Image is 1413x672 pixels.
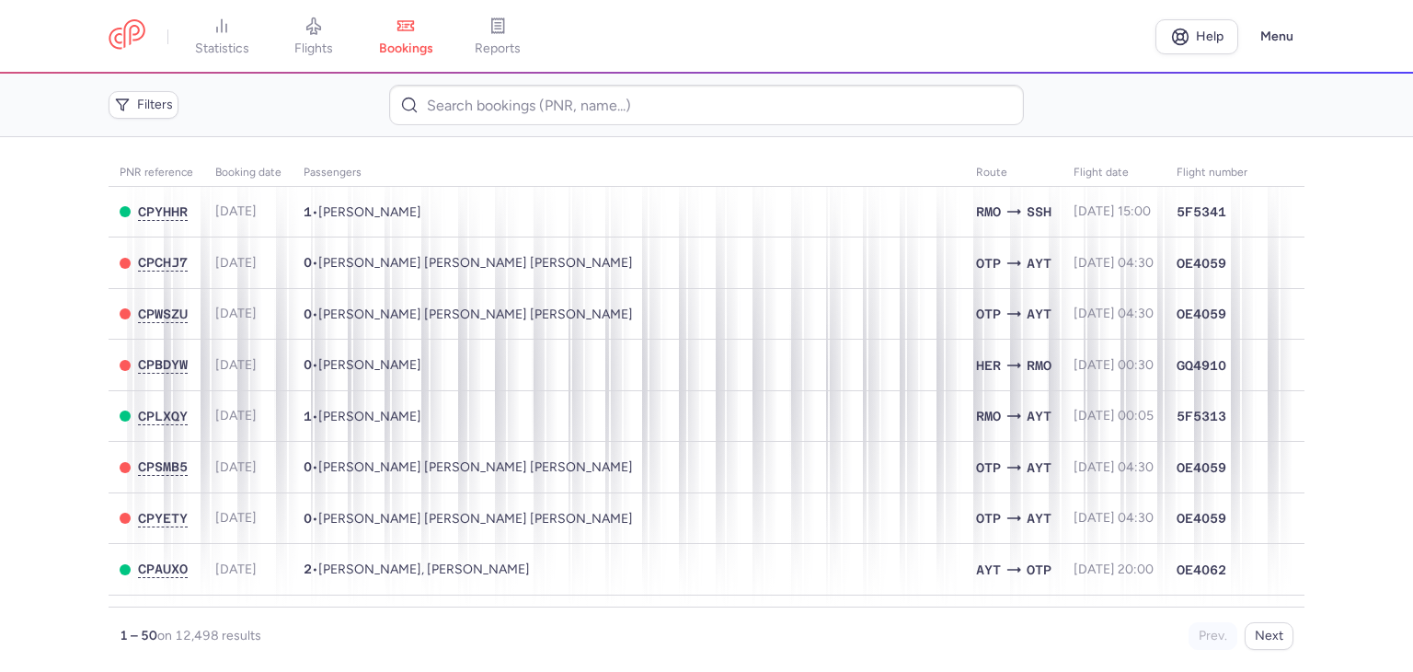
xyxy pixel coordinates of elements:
th: flight date [1063,159,1166,187]
span: statistics [195,41,249,57]
span: HER [976,355,1001,376]
span: bookings [379,41,433,57]
span: • [304,409,421,424]
span: OTP [976,304,1001,324]
span: [DATE] 15:00 [1074,203,1151,219]
span: RMO [976,406,1001,426]
span: [DATE] 04:30 [1074,255,1154,271]
span: [DATE] 04:30 [1074,306,1154,321]
span: reports [475,41,521,57]
span: [DATE] [215,357,257,373]
span: 0 [304,511,312,526]
button: CPYHHR [138,204,188,220]
span: RMO [976,202,1001,222]
button: CPYETY [138,511,188,527]
a: reports [452,17,544,57]
button: CPCHJ7 [138,255,188,271]
span: Filters [137,98,173,112]
span: Neil FREEMAN, Patrick WONG [318,562,530,577]
button: Next [1245,622,1293,650]
span: CPYETY [138,511,188,526]
span: [DATE] 00:30 [1074,357,1154,373]
span: [DATE] [215,459,257,475]
button: CPBDYW [138,357,188,373]
span: 0 [304,307,312,321]
span: CPAUXO [138,562,188,576]
span: CPLXQY [138,409,188,423]
span: [DATE] 00:05 [1074,408,1154,423]
span: [DATE] 04:30 [1074,510,1154,526]
span: Petrisor Valentin SPATARIU, Gratiela Madalina SPATARIU [318,459,633,475]
a: statistics [176,17,268,57]
button: Filters [109,91,178,119]
span: 1 [304,204,312,219]
span: GQ4910 [1177,356,1226,375]
span: [DATE] [215,255,257,271]
span: [DATE] [215,203,257,219]
a: Help [1155,19,1238,54]
span: Daryna TYMOSHCHUK [318,357,421,373]
span: OE4062 [1177,561,1226,579]
span: Help [1196,29,1223,43]
span: [DATE] [215,562,257,577]
span: 0 [304,255,312,270]
span: 5F5313 [1177,407,1226,425]
span: • [304,357,421,373]
span: OE4059 [1177,305,1226,323]
a: flights [268,17,360,57]
span: 1 [304,409,312,423]
th: PNR reference [109,159,204,187]
span: [DATE] [215,306,257,321]
span: AYT [1027,508,1051,528]
span: CPYHHR [138,204,188,219]
button: CPSMB5 [138,459,188,475]
span: OE4059 [1177,254,1226,272]
span: 0 [304,459,312,474]
span: AYT [1027,406,1051,426]
span: Anastasiia ALBUL [318,409,421,424]
span: OTP [1027,560,1051,580]
span: CPSMB5 [138,459,188,474]
input: Search bookings (PNR, name...) [389,85,1023,125]
span: Igor RUSSU [318,204,421,220]
span: • [304,459,633,475]
span: flights [294,41,333,57]
span: AYT [976,560,1001,580]
strong: 1 – 50 [120,628,157,643]
span: Petrisor Valentin SPATARIU, Gratiela Madalina SPATARIU [318,255,633,271]
span: on 12,498 results [157,628,261,643]
span: • [304,204,421,220]
span: [DATE] [215,408,257,423]
span: SSH [1027,202,1051,222]
th: Booking date [204,159,293,187]
button: CPAUXO [138,562,188,577]
span: OE4059 [1177,458,1226,477]
button: Prev. [1189,622,1237,650]
span: Petrisor Valentin SPATARIU, Gratiela Madalina SPATARIU [318,511,633,527]
span: • [304,562,530,577]
span: OTP [976,508,1001,528]
span: [DATE] 04:30 [1074,459,1154,475]
span: • [304,255,633,271]
span: • [304,307,633,322]
span: CPWSZU [138,307,188,321]
span: • [304,511,633,527]
span: 2 [304,562,312,576]
span: AYT [1027,304,1051,324]
th: Passengers [293,159,965,187]
span: Petrisor Valentin SPATARIU, Gratiela Madalina SPATARIU [318,307,633,322]
span: OTP [976,458,1001,478]
span: AYT [1027,458,1051,478]
th: Flight number [1166,159,1258,187]
span: 5F5341 [1177,203,1226,221]
span: AYT [1027,253,1051,273]
a: CitizenPlane red outlined logo [109,19,145,53]
span: OTP [976,253,1001,273]
a: bookings [360,17,452,57]
span: CPCHJ7 [138,255,188,270]
th: Route [965,159,1063,187]
span: [DATE] 20:00 [1074,562,1154,577]
button: CPLXQY [138,409,188,424]
button: CPWSZU [138,307,188,322]
span: RMO [1027,355,1051,376]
